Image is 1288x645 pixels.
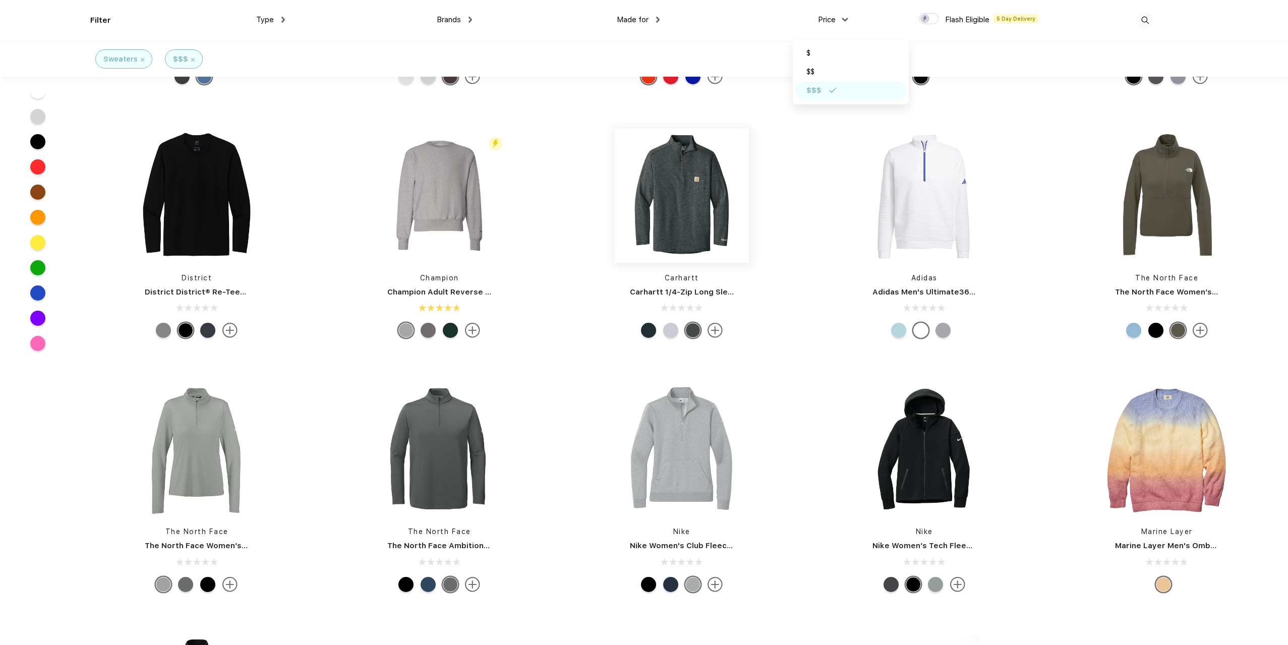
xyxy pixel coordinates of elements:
a: The North Face [165,527,228,536]
img: more.svg [708,577,723,592]
a: Champion [420,274,459,282]
div: Dark Grey Heather [685,577,700,592]
div: Filter [90,15,111,26]
div: Oxford Gray [398,323,414,338]
div: $ [806,48,810,58]
a: The North Face Women’s Ambition 1/4-Zip [145,541,308,550]
img: func=resize&h=266 [857,129,991,263]
a: Marine Layer [1141,527,1193,536]
span: Flash Eligible [945,15,989,24]
img: func=resize&h=266 [1100,129,1234,263]
div: New Taupe Green [1170,323,1186,338]
a: District [182,274,212,282]
img: more.svg [1193,323,1208,338]
div: $$$ [806,85,822,96]
img: filter_selected.svg [829,88,837,93]
div: Heathered Navy [200,323,215,338]
img: dropdown.png [281,17,285,23]
img: func=resize&h=266 [372,129,506,263]
div: Sunset Ombre [1156,577,1171,592]
div: $$$ [173,54,188,65]
img: func=resize&h=266 [615,129,749,263]
a: Adidas [911,274,938,282]
div: Grey Heather [935,323,951,338]
img: func=resize&h=266 [130,129,264,263]
span: Made for [617,15,649,24]
img: more.svg [465,323,480,338]
img: more.svg [222,577,238,592]
img: more.svg [950,577,965,592]
img: func=resize&h=266 [130,382,264,516]
div: Mint [891,323,906,338]
div: Light Heather Grey [156,323,171,338]
a: Nike [916,527,933,536]
div: Heather Grey [663,323,678,338]
div: Stone Gray [421,323,436,338]
img: dropdown.png [656,17,660,23]
div: Dark Green [443,323,458,338]
div: Smoked Pearl Grey [443,577,458,592]
div: Meld Grey Heather [156,577,171,592]
div: TNF Black [398,577,414,592]
div: Anthracite Heather [884,577,899,592]
span: Price [818,15,836,24]
a: Carhartt [665,274,699,282]
a: The North Face [1135,274,1198,282]
img: more.svg [465,577,480,592]
img: flash_active_toggle.svg [489,137,502,150]
div: Navy [641,323,656,338]
img: func=resize&h=266 [1100,382,1234,516]
img: dropdown.png [469,17,472,23]
div: Black [906,577,921,592]
div: Smoked Pearl Grey [178,577,193,592]
img: desktop_search.svg [1137,12,1153,29]
a: Adidas Men's Ultimate365 DWR Textured Quarter-Zip [872,287,1080,297]
img: func=resize&h=266 [857,382,991,516]
span: Brands [437,15,461,24]
div: Sweaters [103,54,138,65]
img: func=resize&h=266 [372,382,506,516]
div: Black [178,323,193,338]
a: Nike [673,527,690,536]
a: The North Face Ambition 1/4-Zip [387,541,513,550]
a: Carhartt 1/4-Zip Long Sleeve Zip Up [630,287,769,297]
a: Nike Women's Club Fleece Sleeve Swoosh 1/2-Zip [630,541,822,550]
img: filter_cancel.svg [141,58,144,62]
div: Carbon Heather [685,323,700,338]
img: more.svg [708,323,723,338]
a: Champion Adult Reverse Weave® Crew [387,287,539,297]
a: District District® Re-Tee® Long Sleeve [145,287,295,297]
a: Nike Women’s Tech Fleece Full-Zip Hoodie [872,541,1036,550]
img: dropdown.png [842,18,848,21]
img: filter_cancel.svg [191,58,195,62]
div: Shady Blue [421,577,436,592]
div: TNF Black [200,577,215,592]
div: $$ [806,67,814,77]
div: TNF Black [1148,323,1163,338]
div: Steel Blue [1126,323,1141,338]
div: Black [641,577,656,592]
a: Marine Layer Men's Ombre Crew Sweater [1115,541,1276,550]
img: more.svg [222,323,238,338]
div: Dark Grey Heather [928,577,943,592]
a: The North Face [408,527,471,536]
span: Type [256,15,274,24]
div: Midnight Navy [663,577,678,592]
div: White [913,323,928,338]
img: func=resize&h=266 [615,382,749,516]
